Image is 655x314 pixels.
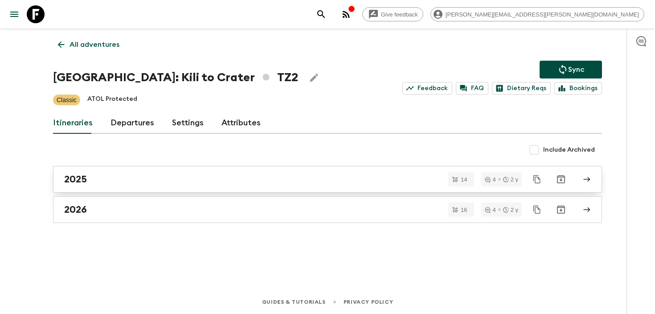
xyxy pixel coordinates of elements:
p: Classic [57,95,77,104]
button: Archive [552,170,570,188]
span: Give feedback [376,11,423,18]
p: ATOL Protected [87,95,137,105]
a: Feedback [402,82,452,95]
a: Guides & Tutorials [262,297,326,307]
a: All adventures [53,36,124,54]
a: Give feedback [362,7,423,21]
span: 16 [455,207,472,213]
p: Sync [568,64,584,75]
h2: 2026 [64,204,87,215]
button: Archive [552,201,570,219]
button: menu [5,5,23,23]
p: All adventures [70,39,119,50]
a: Privacy Policy [344,297,393,307]
a: Dietary Reqs [492,82,551,95]
a: Settings [172,112,204,134]
button: Duplicate [529,202,545,218]
div: 4 [485,177,495,182]
a: Departures [111,112,154,134]
a: 2026 [53,196,602,223]
span: Include Archived [543,145,595,154]
span: [PERSON_NAME][EMAIL_ADDRESS][PERSON_NAME][DOMAIN_NAME] [441,11,644,18]
div: 2 y [503,207,518,213]
button: Edit Adventure Title [305,69,323,87]
a: FAQ [456,82,488,95]
button: Sync adventure departures to the booking engine [540,61,602,78]
button: Duplicate [529,171,545,187]
button: search adventures [312,5,330,23]
span: 14 [455,177,472,182]
a: 2025 [53,166,602,193]
h1: [GEOGRAPHIC_DATA]: Kili to Crater TZ2 [53,69,298,87]
a: Bookings [554,82,602,95]
a: Itineraries [53,112,93,134]
h2: 2025 [64,174,87,185]
a: Attributes [221,112,261,134]
div: 2 y [503,177,518,182]
div: [PERSON_NAME][EMAIL_ADDRESS][PERSON_NAME][DOMAIN_NAME] [430,7,644,21]
div: 4 [485,207,495,213]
